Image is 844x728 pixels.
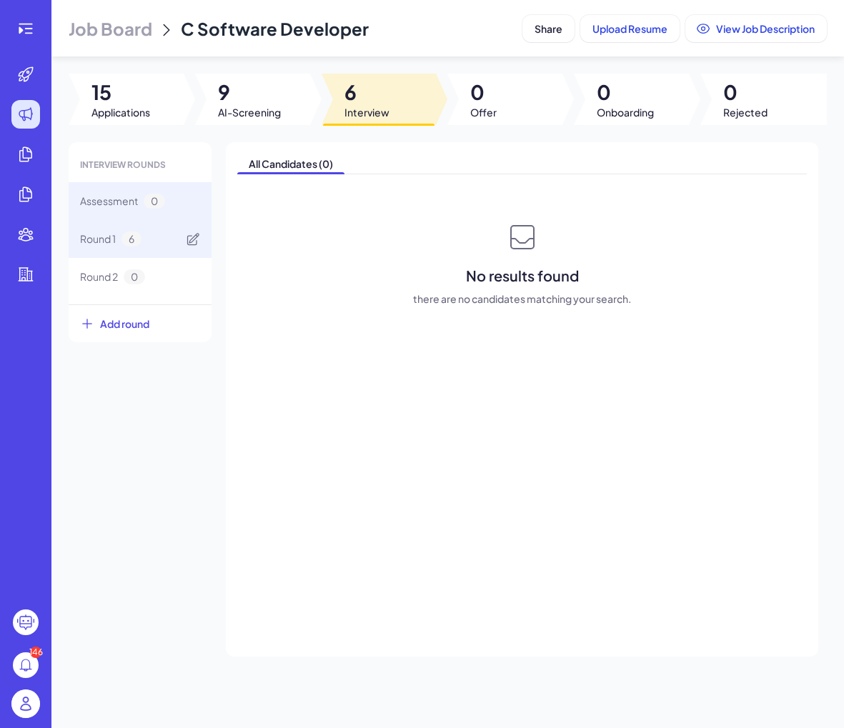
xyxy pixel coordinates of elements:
div: INTERVIEW ROUNDS [69,148,212,182]
span: 15 [91,79,150,105]
span: 6 [344,79,389,105]
span: Interview [344,105,389,119]
img: user_logo.png [11,689,40,718]
span: AI-Screening [218,105,281,119]
span: 0 [470,79,497,105]
span: 6 [121,231,142,246]
span: Job Board [69,17,152,40]
span: No results found [466,266,579,286]
span: 0 [597,79,654,105]
button: View Job Description [685,15,827,42]
span: 0 [144,194,165,209]
span: View Job Description [716,22,815,35]
div: 146 [30,647,41,658]
span: C Software Developer [181,18,369,39]
button: Upload Resume [580,15,680,42]
span: Upload Resume [592,22,667,35]
button: Share [522,15,575,42]
span: Offer [470,105,497,119]
span: 0 [723,79,768,105]
span: Round 1 [80,231,116,246]
span: there are no candidates matching your search. [413,291,631,306]
span: Share [535,22,562,35]
span: Add round [100,316,149,331]
span: All Candidates (0) [237,154,344,174]
span: Assessment [80,194,138,209]
span: 0 [124,269,145,284]
button: Add round [69,304,212,342]
span: Onboarding [597,105,654,119]
span: Round 2 [80,269,118,284]
span: Rejected [723,105,768,119]
span: Applications [91,105,150,119]
span: 9 [218,79,281,105]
